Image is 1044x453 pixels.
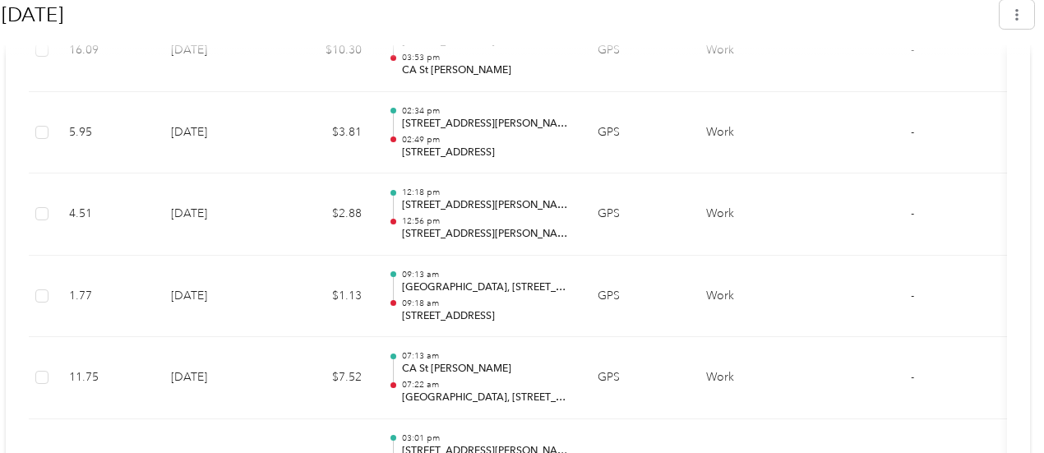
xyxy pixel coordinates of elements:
p: 12:18 pm [402,187,571,198]
td: Work [693,173,819,256]
p: 07:22 am [402,379,571,391]
p: [STREET_ADDRESS][PERSON_NAME][PERSON_NAME] [402,227,571,242]
td: GPS [584,173,693,256]
td: [DATE] [158,92,275,174]
span: - [911,289,914,303]
td: $2.88 [275,173,375,256]
p: 12:56 pm [402,215,571,227]
td: 4.51 [56,173,158,256]
td: Work [693,92,819,174]
p: 09:13 am [402,269,571,280]
p: 02:49 pm [402,134,571,146]
td: [DATE] [158,337,275,419]
td: $7.52 [275,337,375,419]
p: [GEOGRAPHIC_DATA], [STREET_ADDRESS] [402,280,571,295]
span: - [911,125,914,139]
p: 03:01 pm [402,432,571,444]
td: GPS [584,92,693,174]
td: GPS [584,337,693,419]
p: [STREET_ADDRESS][PERSON_NAME] [402,198,571,213]
p: [STREET_ADDRESS] [402,309,571,324]
p: 09:18 am [402,298,571,309]
p: [GEOGRAPHIC_DATA], [STREET_ADDRESS] [402,391,571,405]
td: Work [693,337,819,419]
td: 11.75 [56,337,158,419]
td: $1.13 [275,256,375,338]
p: [STREET_ADDRESS] [402,146,571,160]
p: 07:13 am [402,350,571,362]
td: [DATE] [158,173,275,256]
p: CA St [PERSON_NAME] [402,362,571,377]
span: - [911,206,914,220]
p: 02:34 pm [402,105,571,117]
p: [STREET_ADDRESS][PERSON_NAME][PERSON_NAME] [402,117,571,132]
td: 5.95 [56,92,158,174]
td: GPS [584,256,693,338]
span: - [911,370,914,384]
p: CA St [PERSON_NAME] [402,63,571,78]
td: $3.81 [275,92,375,174]
td: [DATE] [158,256,275,338]
td: Work [693,256,819,338]
td: 1.77 [56,256,158,338]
